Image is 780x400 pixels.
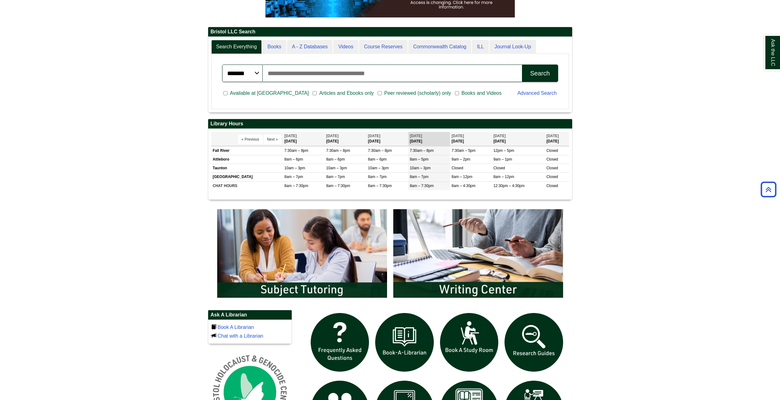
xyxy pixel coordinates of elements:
h2: Ask A Librarian [208,310,292,320]
span: 8am – 5pm [410,157,428,161]
input: Peer reviewed (scholarly) only [378,90,382,96]
span: Closed [546,166,558,170]
span: 8am – 6pm [326,157,345,161]
a: Journal Look-Up [490,40,536,54]
span: 8am – 7:30pm [368,184,392,188]
span: 10am – 3pm [285,166,305,170]
span: Peer reviewed (scholarly) only [382,89,453,97]
span: Closed [546,148,558,153]
span: 7:30am – 8pm [285,148,309,153]
a: Back to Top [758,185,778,194]
span: 8am – 7pm [285,175,303,179]
a: Search Everything [211,40,262,54]
span: Closed [546,175,558,179]
a: Chat with a Librarian [218,333,263,339]
span: 8am – 7:30pm [326,184,350,188]
th: [DATE] [408,132,450,146]
th: [DATE] [325,132,366,146]
a: Course Reserves [359,40,408,54]
span: Available at [GEOGRAPHIC_DATA] [227,89,311,97]
th: [DATE] [450,132,492,146]
span: Closed [546,157,558,161]
span: 10am – 3pm [368,166,389,170]
a: Advanced Search [517,90,557,96]
span: 12:30pm – 4:30pm [493,184,524,188]
span: [DATE] [546,134,559,138]
span: [DATE] [285,134,297,138]
input: Available at [GEOGRAPHIC_DATA] [223,90,227,96]
span: 8am – 7:30pm [285,184,309,188]
span: 8am – 12pm [493,175,514,179]
button: Search [522,65,558,82]
input: Articles and Ebooks only [313,90,317,96]
span: Closed [546,184,558,188]
span: 8am – 12pm [452,175,472,179]
h2: Bristol LLC Search [208,27,572,37]
span: [DATE] [326,134,339,138]
div: slideshow [214,206,566,304]
a: Commonwealth Catalog [408,40,471,54]
span: 8am – 6pm [285,157,303,161]
th: [DATE] [366,132,408,146]
img: book a study room icon links to book a study room web page [437,310,502,375]
span: 8am – 4:30pm [452,184,476,188]
span: Closed [493,166,505,170]
a: ILL [472,40,489,54]
a: Books [262,40,286,54]
th: [DATE] [283,132,325,146]
img: Book a Librarian icon links to book a librarian web page [372,310,437,375]
td: Fall River [211,147,283,155]
span: 8am – 7pm [410,175,428,179]
a: A - Z Databases [287,40,333,54]
span: Books and Videos [459,89,504,97]
span: 8am – 7pm [368,175,387,179]
span: 10am – 3pm [326,166,347,170]
span: 8am – 7:30pm [410,184,434,188]
img: Writing Center Information [390,206,566,301]
span: [DATE] [410,134,422,138]
span: 7:30am – 8pm [410,148,434,153]
span: 9am – 1pm [493,157,512,161]
span: [DATE] [452,134,464,138]
td: Taunton [211,164,283,173]
span: [DATE] [493,134,506,138]
span: Articles and Ebooks only [317,89,376,97]
th: [DATE] [492,132,545,146]
h2: Library Hours [208,119,572,129]
span: 12pm – 5pm [493,148,514,153]
td: Attleboro [211,155,283,164]
img: frequently asked questions [308,310,372,375]
div: Search [530,70,550,77]
a: Book A Librarian [218,325,254,330]
td: CHAT HOURS [211,181,283,190]
span: 7:30am – 5pm [452,148,476,153]
span: 8am – 6pm [368,157,387,161]
a: Videos [333,40,358,54]
button: « Previous [238,135,263,144]
button: Next » [264,135,281,144]
td: [GEOGRAPHIC_DATA] [211,173,283,181]
img: Research Guides icon links to research guides web page [501,310,566,375]
span: 8am – 7pm [326,175,345,179]
img: Subject Tutoring Information [214,206,390,301]
span: Closed [452,166,463,170]
span: [DATE] [368,134,380,138]
span: 7:30am – 8pm [326,148,350,153]
th: [DATE] [545,132,569,146]
input: Books and Videos [455,90,459,96]
span: 10am – 3pm [410,166,431,170]
span: 9am – 2pm [452,157,470,161]
span: 7:30am – 8pm [368,148,392,153]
